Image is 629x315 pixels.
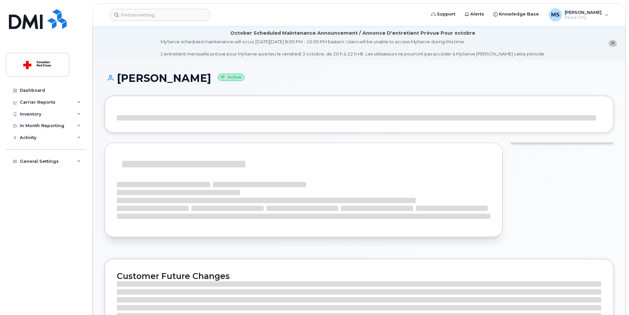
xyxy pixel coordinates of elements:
[161,39,545,57] div: MyServe scheduled maintenance will occur [DATE][DATE] 8:00 PM - 10:00 PM Eastern. Users will be u...
[609,40,617,47] button: close notification
[117,271,601,281] h2: Customer Future Changes
[218,74,245,81] small: Active
[230,30,475,37] div: October Scheduled Maintenance Announcement / Annonce D'entretient Prévue Pour octobre
[105,72,613,84] h1: [PERSON_NAME]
